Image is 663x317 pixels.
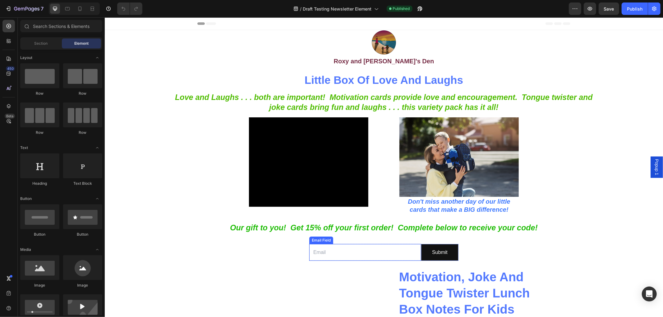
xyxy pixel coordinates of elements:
span: Draft Testing Newsletter Element [303,6,372,12]
span: Save [604,6,614,11]
div: Beta [5,114,15,119]
button: Save [599,2,619,15]
div: Row [20,91,59,96]
span: Popup 1 [549,142,555,158]
div: Row [63,91,102,96]
img: gempages_576719689439249347-f50c53f3-b7a2-49f7-b3a0-103875936a90.png [267,13,292,38]
div: Row [20,130,59,135]
div: Button [20,232,59,237]
span: Section [35,41,48,46]
div: Submit [327,231,343,240]
h1: Motivation, Joke And Tongue Twister Lunch Box Notes For Kids [294,251,450,301]
span: Toggle open [92,245,102,255]
input: Email [205,227,316,244]
div: Text Block [63,181,102,186]
input: Search Sections & Elements [20,20,102,32]
video: Video [144,100,264,189]
span: / [300,6,302,12]
div: Heading [20,181,59,186]
div: Row [63,130,102,135]
iframe: Design area [105,17,663,317]
div: Undo/Redo [117,2,142,15]
button: Publish [622,2,648,15]
span: Text [20,145,28,151]
div: Open Intercom Messenger [642,287,657,301]
span: Roxy and [PERSON_NAME]'s Den [229,40,329,47]
div: Button [63,232,102,237]
button: Submit [317,227,353,243]
span: Media [20,247,31,252]
p: Don't miss another day of our little cards that make a BIG difference! [295,180,413,196]
button: 7 [2,2,46,15]
span: Button [20,196,32,202]
span: Toggle open [92,53,102,63]
img: gempages_576719689439249347-04460a2c-846a-4d19-b0dd-12c53a903a5a.jpg [295,100,414,179]
strong: Our gift to you! Get 15% off your first order! Complete below to receive your code! [125,206,433,215]
span: Layout [20,55,32,61]
div: Image [63,283,102,288]
div: Publish [627,6,642,12]
p: 7 [41,5,44,12]
div: Email Field [206,220,227,226]
span: Element [74,41,89,46]
span: Toggle open [92,143,102,153]
div: 450 [6,66,15,71]
span: Published [393,6,410,11]
div: Image [20,283,59,288]
span: Toggle open [92,194,102,204]
p: Love and Laughs . . . both are important! Motivation cards provide love and encouragement. Tongue... [70,75,489,95]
